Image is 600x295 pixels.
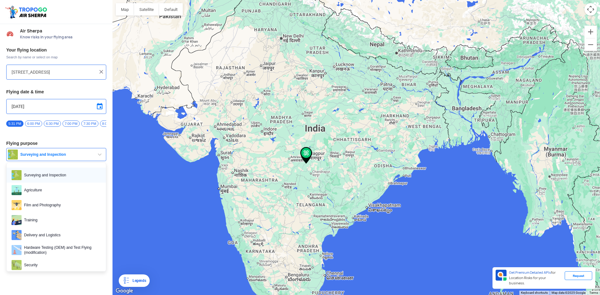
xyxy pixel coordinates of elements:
a: Terms [589,291,598,294]
img: ic_hardwaretesting.png [12,245,22,255]
span: 8:00 PM [100,120,117,127]
button: Zoom in [584,26,597,38]
span: Know risks in your flying area [20,35,106,40]
span: Delivery and Logistics [22,230,101,240]
button: Surveying and Inspection [6,148,106,161]
div: Request [565,271,592,280]
input: Search your flying location [12,68,96,76]
img: training.png [12,215,22,225]
span: Agriculture [22,185,101,195]
button: Show street map [116,3,134,16]
div: for Location Risks for your business. [507,270,565,286]
div: Legends [130,277,146,284]
span: Get Premium Detailed APIs [509,270,551,275]
h3: Flying purpose [6,141,106,145]
img: Risk Scores [6,30,14,37]
span: 5:31 PM [6,120,23,127]
input: Select Date [12,103,101,110]
h3: Flying date & time [6,90,106,94]
img: Google [114,287,135,295]
img: ic_close.png [98,69,104,75]
span: 7:00 PM [62,120,80,127]
span: Map data ©2025 Google [552,291,586,294]
span: Surveying and Inspection [18,152,96,157]
img: survey.png [8,150,18,160]
img: film.png [12,200,22,210]
img: security.png [12,260,22,270]
span: Search by name or select on map [6,55,106,60]
a: Open this area in Google Maps (opens a new window) [114,287,135,295]
span: Hardware Testing (OEM) and Test Flying (modification) [22,245,101,255]
span: Surveying and Inspection [22,170,101,180]
span: 7:30 PM [81,120,98,127]
button: Map camera controls [584,3,597,16]
span: Training [22,215,101,225]
button: Keyboard shortcuts [521,291,548,295]
img: ic_tgdronemaps.svg [5,5,49,19]
span: Film and Photography [22,200,101,210]
img: survey.png [12,170,22,180]
img: Premium APIs [496,270,507,281]
img: delivery.png [12,230,22,240]
span: Security [22,260,101,270]
button: Zoom out [584,38,597,51]
ul: Surveying and Inspection [6,162,106,272]
span: 6:30 PM [44,120,61,127]
button: Show satellite imagery [134,3,159,16]
h3: Your flying location [6,48,106,52]
span: Air Sherpa [20,28,106,33]
img: agri.png [12,185,22,195]
img: Legends [122,277,130,284]
span: 6:00 PM [25,120,42,127]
